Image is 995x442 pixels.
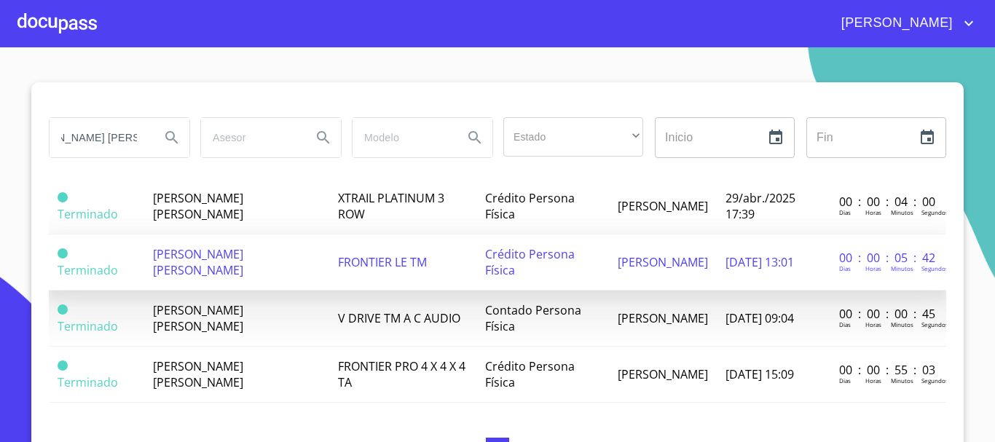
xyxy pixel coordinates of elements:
[154,120,189,155] button: Search
[58,304,68,315] span: Terminado
[725,190,795,222] span: 29/abr./2025 17:39
[58,192,68,202] span: Terminado
[58,374,118,390] span: Terminado
[865,264,881,272] p: Horas
[306,120,341,155] button: Search
[618,310,708,326] span: [PERSON_NAME]
[353,118,452,157] input: search
[839,194,937,210] p: 00 : 00 : 04 : 00
[921,264,948,272] p: Segundos
[338,358,465,390] span: FRONTIER PRO 4 X 4 X 4 TA
[153,358,243,390] span: [PERSON_NAME] [PERSON_NAME]
[830,12,960,35] span: [PERSON_NAME]
[618,198,708,214] span: [PERSON_NAME]
[839,376,851,384] p: Dias
[50,118,149,157] input: search
[58,206,118,222] span: Terminado
[58,248,68,259] span: Terminado
[921,208,948,216] p: Segundos
[618,254,708,270] span: [PERSON_NAME]
[58,360,68,371] span: Terminado
[839,208,851,216] p: Dias
[921,376,948,384] p: Segundos
[865,208,881,216] p: Horas
[338,190,444,222] span: XTRAIL PLATINUM 3 ROW
[338,254,427,270] span: FRONTIER LE TM
[839,320,851,328] p: Dias
[485,190,575,222] span: Crédito Persona Física
[153,190,243,222] span: [PERSON_NAME] [PERSON_NAME]
[485,358,575,390] span: Crédito Persona Física
[839,264,851,272] p: Dias
[891,320,913,328] p: Minutos
[618,366,708,382] span: [PERSON_NAME]
[58,318,118,334] span: Terminado
[865,320,881,328] p: Horas
[153,302,243,334] span: [PERSON_NAME] [PERSON_NAME]
[457,120,492,155] button: Search
[58,262,118,278] span: Terminado
[839,362,937,378] p: 00 : 00 : 55 : 03
[485,302,581,334] span: Contado Persona Física
[865,376,881,384] p: Horas
[485,246,575,278] span: Crédito Persona Física
[891,376,913,384] p: Minutos
[725,254,794,270] span: [DATE] 13:01
[891,208,913,216] p: Minutos
[725,310,794,326] span: [DATE] 09:04
[839,250,937,266] p: 00 : 00 : 05 : 42
[839,306,937,322] p: 00 : 00 : 00 : 45
[153,246,243,278] span: [PERSON_NAME] [PERSON_NAME]
[891,264,913,272] p: Minutos
[725,366,794,382] span: [DATE] 15:09
[921,320,948,328] p: Segundos
[201,118,300,157] input: search
[338,310,460,326] span: V DRIVE TM A C AUDIO
[503,117,643,157] div: ​
[830,12,978,35] button: account of current user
